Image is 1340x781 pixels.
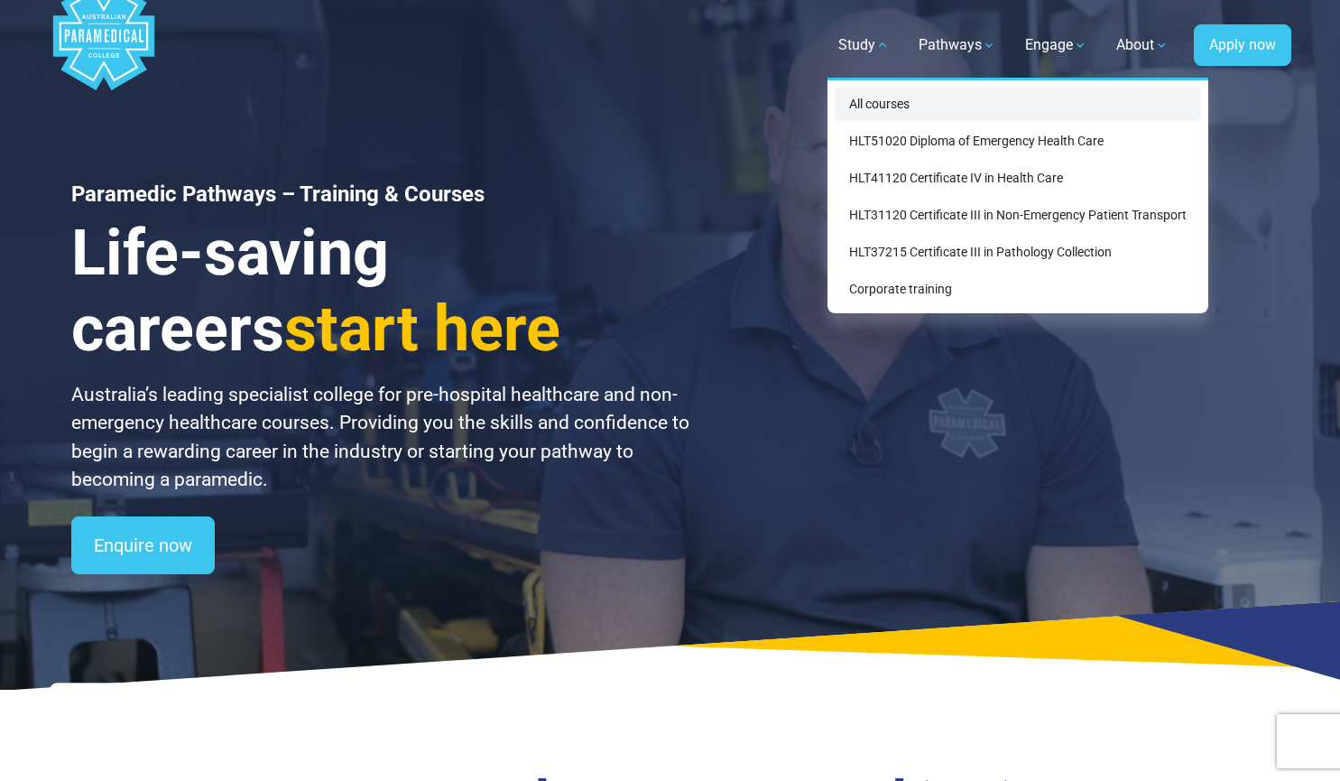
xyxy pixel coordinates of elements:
a: Apply now [1194,24,1291,66]
a: Enquire now [71,516,215,574]
h1: Paramedic Pathways – Training & Courses [71,181,692,208]
a: HLT51020 Diploma of Emergency Health Care [835,125,1201,158]
span: start here [284,292,560,366]
a: Corporate training [835,273,1201,306]
a: Engage [1014,20,1098,70]
a: All courses [835,88,1201,121]
a: Pathways [908,20,1007,70]
a: Study [827,20,901,70]
a: HLT41120 Certificate IV in Health Care [835,162,1201,195]
div: Study [827,78,1208,313]
a: HLT31120 Certificate III in Non-Emergency Patient Transport [835,199,1201,232]
p: Australia’s leading specialist college for pre-hospital healthcare and non-emergency healthcare c... [71,381,692,495]
a: HLT37215 Certificate III in Pathology Collection [835,236,1201,269]
a: About [1105,20,1179,70]
h3: Life-saving careers [71,215,692,367]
